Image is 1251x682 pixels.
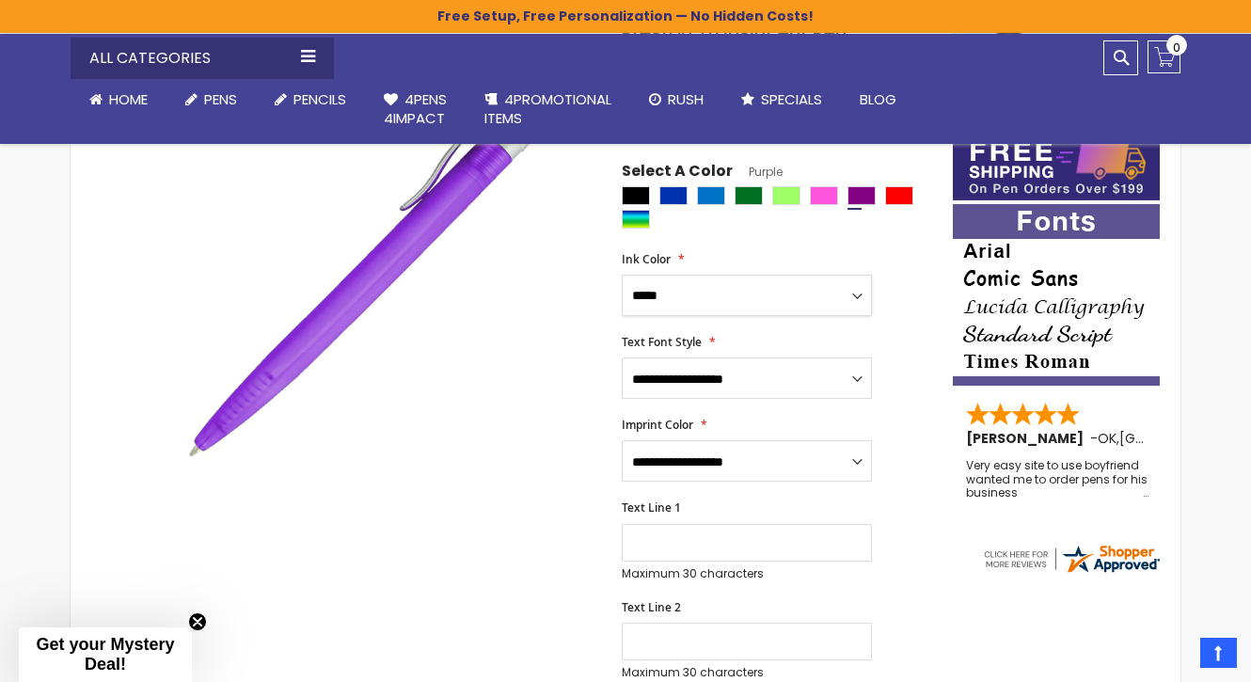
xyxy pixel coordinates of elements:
[772,186,800,205] div: Green Light
[860,89,896,109] span: Blog
[256,79,365,120] a: Pencils
[761,89,822,109] span: Specials
[166,79,256,120] a: Pens
[966,459,1148,500] div: Very easy site to use boyfriend wanted me to order pens for his business
[953,133,1160,200] img: Free shipping on orders over $199
[622,665,872,680] p: Maximum 30 characters
[735,186,763,205] div: Green
[622,599,681,615] span: Text Line 2
[622,186,650,205] div: Black
[981,542,1162,576] img: 4pens.com widget logo
[953,204,1160,386] img: font-personalization-examples
[622,161,733,186] span: Select A Color
[622,500,681,515] span: Text Line 1
[622,251,671,267] span: Ink Color
[204,89,237,109] span: Pens
[622,210,650,229] div: Assorted
[166,46,596,476] img: preston-translucent-purple_1.jpg
[19,627,192,682] div: Get your Mystery Deal!Close teaser
[668,89,704,109] span: Rush
[1148,40,1180,73] a: 0
[885,186,913,205] div: Red
[71,38,334,79] div: All Categories
[365,79,466,140] a: 4Pens4impact
[1098,429,1116,448] span: OK
[622,334,702,350] span: Text Font Style
[384,89,447,128] span: 4Pens 4impact
[841,79,915,120] a: Blog
[1200,638,1237,668] a: Top
[36,635,174,674] span: Get your Mystery Deal!
[484,89,611,128] span: 4PROMOTIONAL ITEMS
[466,79,630,140] a: 4PROMOTIONALITEMS
[981,563,1162,579] a: 4pens.com certificate URL
[733,164,783,180] span: Purple
[810,186,838,205] div: Pink
[630,79,722,120] a: Rush
[966,429,1090,448] span: [PERSON_NAME]
[71,79,166,120] a: Home
[109,89,148,109] span: Home
[293,89,346,109] span: Pencils
[1173,39,1180,56] span: 0
[847,186,876,205] div: Purple
[722,79,841,120] a: Specials
[697,186,725,205] div: Blue Light
[622,566,872,581] p: Maximum 30 characters
[622,417,693,433] span: Imprint Color
[188,612,207,631] button: Close teaser
[659,186,688,205] div: Blue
